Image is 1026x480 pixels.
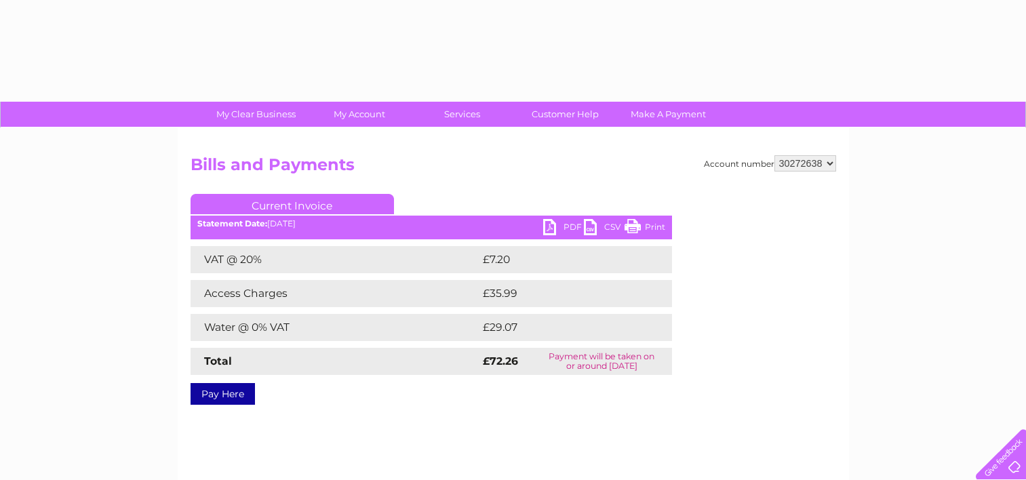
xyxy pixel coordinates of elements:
[191,246,479,273] td: VAT @ 20%
[532,348,672,375] td: Payment will be taken on or around [DATE]
[704,155,836,172] div: Account number
[543,219,584,239] a: PDF
[200,102,312,127] a: My Clear Business
[191,219,672,228] div: [DATE]
[191,155,836,181] h2: Bills and Payments
[204,355,232,367] strong: Total
[303,102,415,127] a: My Account
[191,194,394,214] a: Current Invoice
[479,314,645,341] td: £29.07
[197,218,267,228] b: Statement Date:
[625,219,665,239] a: Print
[406,102,518,127] a: Services
[191,383,255,405] a: Pay Here
[479,246,640,273] td: £7.20
[479,280,645,307] td: £35.99
[612,102,724,127] a: Make A Payment
[191,314,479,341] td: Water @ 0% VAT
[191,280,479,307] td: Access Charges
[509,102,621,127] a: Customer Help
[483,355,518,367] strong: £72.26
[584,219,625,239] a: CSV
